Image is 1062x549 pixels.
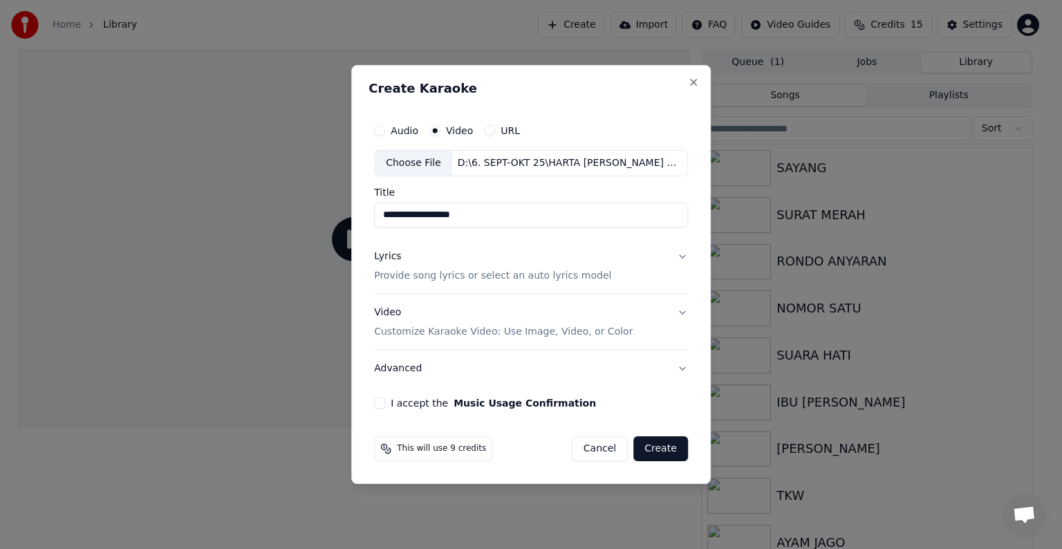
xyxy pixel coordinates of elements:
[374,351,688,387] button: Advanced
[452,156,687,170] div: D:\6. SEPT-OKT 25\HARTA [PERSON_NAME] KESETIAAN.mp4
[501,126,520,136] label: URL
[391,126,418,136] label: Audio
[374,295,688,350] button: VideoCustomize Karaoke Video: Use Image, Video, or Color
[374,250,401,263] div: Lyrics
[454,398,596,408] button: I accept the
[369,82,693,95] h2: Create Karaoke
[633,436,688,461] button: Create
[375,151,452,176] div: Choose File
[374,239,688,294] button: LyricsProvide song lyrics or select an auto lyrics model
[446,126,473,136] label: Video
[374,187,688,197] label: Title
[374,325,633,339] p: Customize Karaoke Video: Use Image, Video, or Color
[572,436,628,461] button: Cancel
[374,269,611,283] p: Provide song lyrics or select an auto lyrics model
[374,306,633,339] div: Video
[397,443,486,454] span: This will use 9 credits
[391,398,596,408] label: I accept the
